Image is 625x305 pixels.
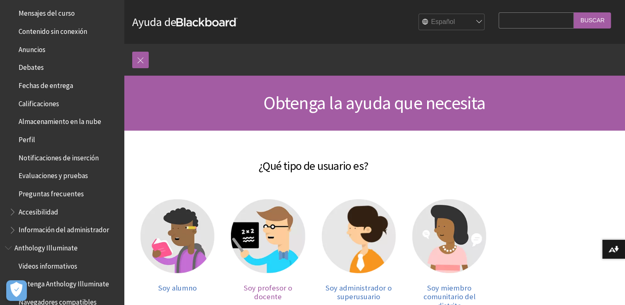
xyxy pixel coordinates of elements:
span: Calificaciones [19,97,59,108]
img: Alumno [140,199,214,273]
span: Evaluaciones y pruebas [19,169,88,180]
span: Soy alumno [158,283,197,293]
img: Profesor [231,199,305,273]
span: Accesibilidad [19,205,58,216]
span: Información del administrador [19,223,109,234]
span: Notificaciones de inserción [19,151,99,162]
span: Anthology Illuminate [14,241,78,252]
strong: Blackboard [176,18,238,26]
span: Soy profesor o docente [244,283,292,302]
span: Anuncios [19,43,45,54]
span: Fechas de entrega [19,79,73,90]
span: Obtenga la ayuda que necesita [264,91,486,114]
span: Obtenga Anthology Illuminate [19,277,109,288]
img: Administrador [322,199,396,273]
img: Miembro comunitario [412,199,486,273]
span: Videos informativos [19,259,77,270]
input: Buscar [574,12,611,29]
h2: ¿Qué tipo de usuario es? [132,147,494,174]
select: Site Language Selector [419,14,485,31]
span: Mensajes del curso [19,7,75,18]
button: Abrir preferencias [6,280,27,301]
span: Perfil [19,133,35,144]
span: Contenido sin conexión [19,24,87,36]
span: Debates [19,61,44,72]
span: Soy administrador o superusuario [326,283,392,302]
span: Preguntas frecuentes [19,187,84,198]
span: Almacenamiento en la nube [19,115,101,126]
a: Ayuda deBlackboard [132,14,238,29]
